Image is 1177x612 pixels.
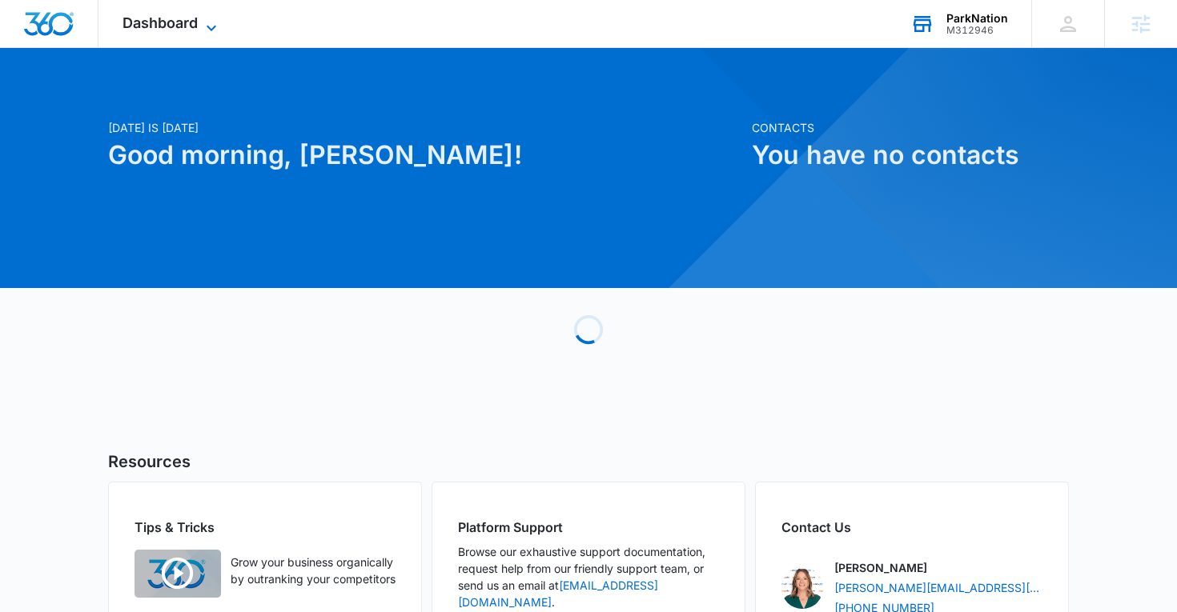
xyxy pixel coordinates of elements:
p: Contacts [752,119,1069,136]
a: [PERSON_NAME][EMAIL_ADDRESS][PERSON_NAME][DOMAIN_NAME] [834,579,1042,596]
div: account id [946,25,1008,36]
h5: Resources [108,450,1069,474]
img: Quick Overview Video [135,550,221,598]
p: [DATE] is [DATE] [108,119,742,136]
span: Dashboard [123,14,198,31]
img: Mary Brenton [781,567,823,609]
h2: Platform Support [458,518,719,537]
p: [PERSON_NAME] [834,559,927,576]
h2: Tips & Tricks [135,518,396,537]
h1: Good morning, [PERSON_NAME]! [108,136,742,174]
p: Browse our exhaustive support documentation, request help from our friendly support team, or send... [458,543,719,610]
h2: Contact Us [781,518,1042,537]
div: account name [946,12,1008,25]
p: Grow your business organically by outranking your competitors [231,554,396,587]
h1: You have no contacts [752,136,1069,174]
